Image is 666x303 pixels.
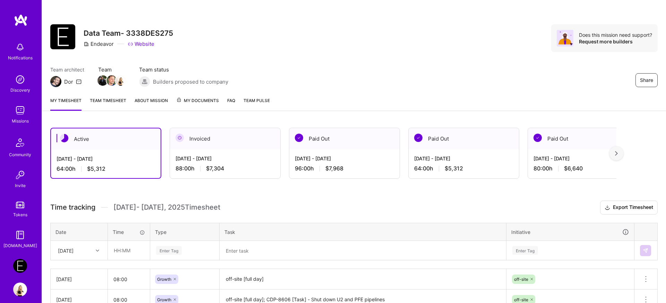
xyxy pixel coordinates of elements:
[13,40,27,54] img: bell
[3,242,37,249] div: [DOMAIN_NAME]
[57,155,155,162] div: [DATE] - [DATE]
[50,66,84,73] span: Team architect
[325,165,343,172] span: $7,968
[227,97,235,111] a: FAQ
[60,134,68,142] img: Active
[107,75,116,86] a: Team Member Avatar
[295,155,394,162] div: [DATE] - [DATE]
[220,270,505,289] textarea: off-site [full day]
[15,182,26,189] div: Invite
[414,165,513,172] div: 64:00 h
[50,203,95,212] span: Time tracking
[176,97,219,104] span: My Documents
[512,245,538,256] div: Enter Tag
[116,75,125,86] a: Team Member Avatar
[13,168,27,182] img: Invite
[514,277,528,282] span: off-site
[514,297,528,302] span: off-site
[84,40,114,48] div: Endeavor
[57,165,155,172] div: 64:00 h
[206,165,224,172] span: $7,304
[139,76,150,87] img: Builders proposed to company
[635,73,658,87] button: Share
[605,204,610,211] i: icon Download
[98,66,125,73] span: Team
[157,297,171,302] span: Growth
[56,276,102,283] div: [DATE]
[58,247,74,254] div: [DATE]
[153,78,228,85] span: Builders proposed to company
[533,134,542,142] img: Paid Out
[176,165,275,172] div: 88:00 h
[533,155,633,162] div: [DATE] - [DATE]
[176,134,184,142] img: Invoiced
[84,41,89,47] i: icon CompanyGray
[64,78,73,85] div: Dor
[14,14,28,26] img: logo
[579,32,652,38] div: Does this mission need support?
[244,97,270,111] a: Team Pulse
[533,165,633,172] div: 80:00 h
[156,245,182,256] div: Enter Tag
[135,97,168,111] a: About Mission
[640,77,653,84] span: Share
[97,75,108,86] img: Team Member Avatar
[600,201,658,214] button: Export Timesheet
[511,228,629,236] div: Initiative
[90,97,126,111] a: Team timesheet
[98,75,107,86] a: Team Member Avatar
[139,66,228,73] span: Team status
[244,98,270,103] span: Team Pulse
[50,76,61,87] img: Team Architect
[113,228,145,236] div: Time
[176,97,219,111] a: My Documents
[176,155,275,162] div: [DATE] - [DATE]
[157,277,171,282] span: Growth
[10,86,30,94] div: Discovery
[8,54,33,61] div: Notifications
[414,134,422,142] img: Paid Out
[409,128,519,149] div: Paid Out
[564,165,583,172] span: $6,640
[295,165,394,172] div: 96:00 h
[11,283,29,296] a: User Avatar
[557,30,573,47] img: Avatar
[445,165,463,172] span: $5,312
[150,223,220,241] th: Type
[113,203,220,212] span: [DATE] - [DATE] , 2025 Timesheet
[13,259,27,273] img: Endeavor: Data Team- 3338DES275
[11,259,29,273] a: Endeavor: Data Team- 3338DES275
[106,75,117,86] img: Team Member Avatar
[13,211,27,218] div: Tokens
[9,151,31,158] div: Community
[96,249,99,252] i: icon Chevron
[528,128,638,149] div: Paid Out
[128,40,154,48] a: Website
[295,134,303,142] img: Paid Out
[87,165,105,172] span: $5,312
[51,223,108,241] th: Date
[13,103,27,117] img: teamwork
[289,128,400,149] div: Paid Out
[16,202,24,208] img: tokens
[615,151,618,156] img: right
[170,128,280,149] div: Invoiced
[13,283,27,296] img: User Avatar
[220,223,506,241] th: Task
[579,38,652,45] div: Request more builders
[12,134,28,151] img: Community
[50,97,82,111] a: My timesheet
[116,75,126,86] img: Team Member Avatar
[13,73,27,86] img: discovery
[13,228,27,242] img: guide book
[643,248,648,253] img: Submit
[108,270,150,288] input: HH:MM
[12,117,29,125] div: Missions
[414,155,513,162] div: [DATE] - [DATE]
[76,79,82,84] i: icon Mail
[84,29,173,37] h3: Data Team- 3338DES275
[50,24,75,49] img: Company Logo
[108,241,150,260] input: HH:MM
[51,128,161,150] div: Active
